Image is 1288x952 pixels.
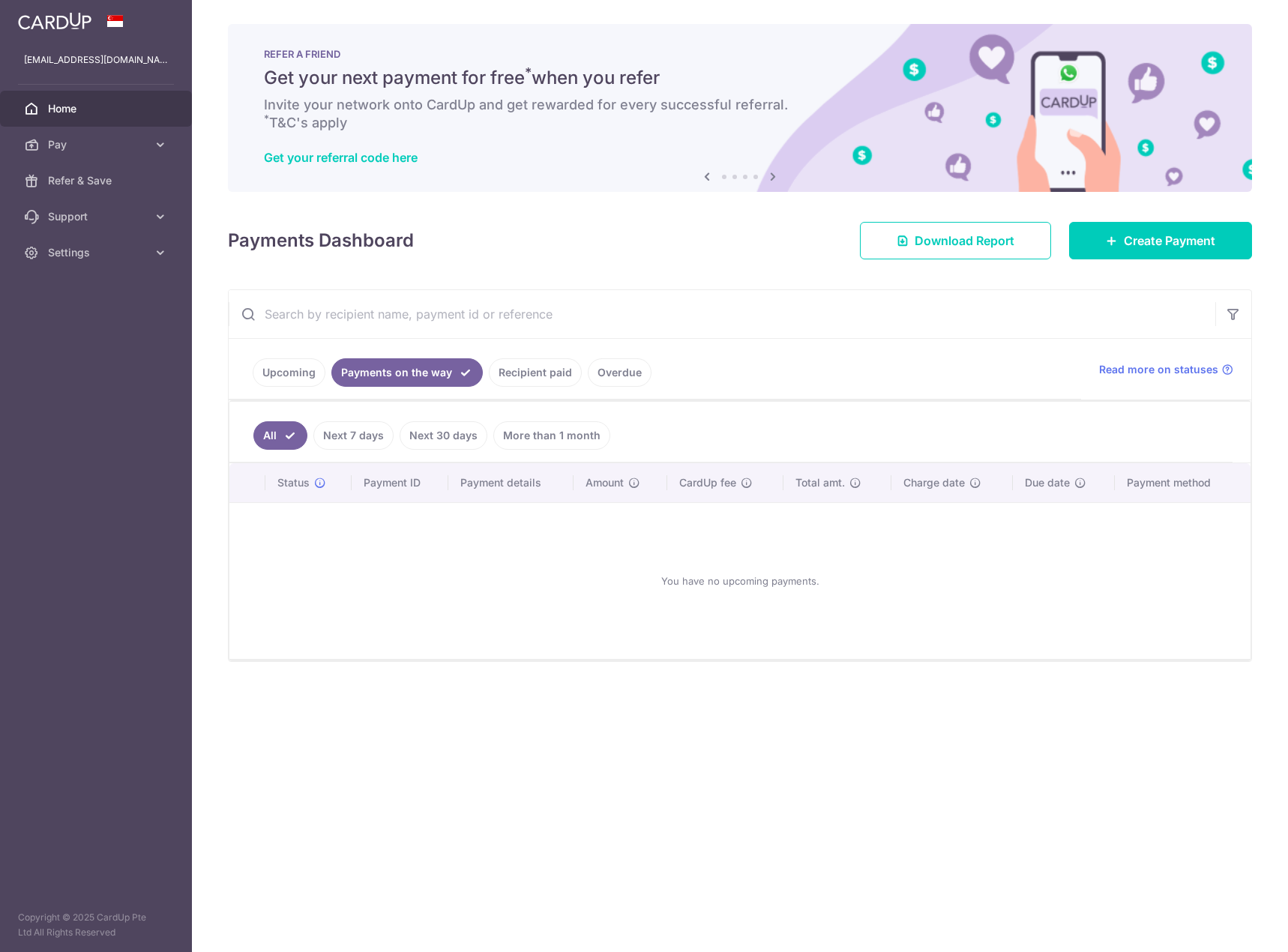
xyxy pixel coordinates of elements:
a: All [253,421,307,450]
a: Download Report [860,222,1051,259]
span: Create Payment [1124,232,1215,250]
img: CardUp [18,12,91,30]
span: Amount [586,475,624,490]
span: Status [277,475,310,490]
a: Create Payment [1069,222,1252,259]
h5: Get your next payment for free when you refer [264,66,1216,90]
a: More than 1 month [493,421,610,450]
span: CardUp fee [679,475,736,490]
span: Charge date [903,475,965,490]
span: Support [48,209,147,224]
a: Get your referral code here [264,150,418,165]
a: Read more on statuses [1099,362,1233,377]
a: Next 7 days [313,421,394,450]
span: Total amt. [795,475,845,490]
span: Refer & Save [48,173,147,188]
h6: Invite your network onto CardUp and get rewarded for every successful referral. T&C's apply [264,96,1216,132]
p: REFER A FRIEND [264,48,1216,60]
a: Upcoming [253,358,325,387]
span: Settings [48,245,147,260]
span: Pay [48,137,147,152]
span: Home [48,101,147,116]
span: Download Report [915,232,1014,250]
a: Overdue [588,358,651,387]
th: Payment ID [352,463,448,502]
iframe: Opens a widget where you can find more information [1193,907,1273,945]
th: Payment details [448,463,574,502]
div: You have no upcoming payments. [247,515,1233,647]
span: Read more on statuses [1099,362,1218,377]
a: Payments on the way [331,358,483,387]
th: Payment method [1115,463,1251,502]
img: RAF banner [228,24,1252,192]
h4: Payments Dashboard [228,227,414,254]
a: Next 30 days [400,421,487,450]
input: Search by recipient name, payment id or reference [229,290,1215,338]
a: Recipient paid [489,358,582,387]
p: [EMAIL_ADDRESS][DOMAIN_NAME] [24,52,168,67]
span: Due date [1025,475,1070,490]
